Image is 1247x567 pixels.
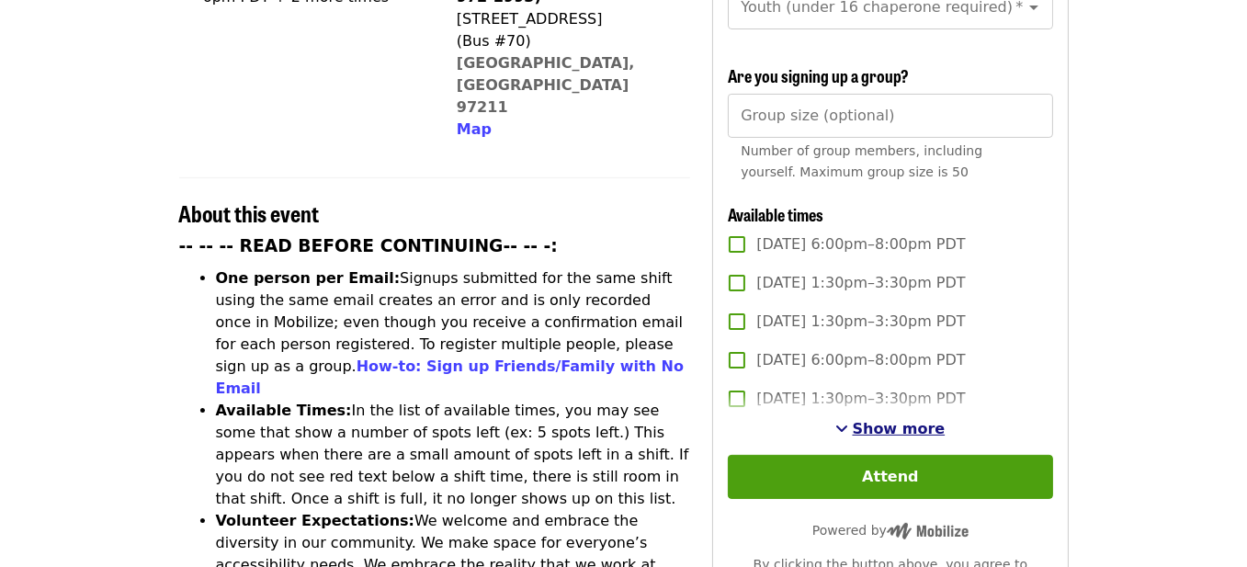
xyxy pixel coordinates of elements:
strong: -- -- -- READ BEFORE CONTINUING-- -- -: [179,236,558,255]
span: [DATE] 6:00pm–8:00pm PDT [756,349,965,371]
a: [GEOGRAPHIC_DATA], [GEOGRAPHIC_DATA] 97211 [457,54,635,116]
div: (Bus #70) [457,30,675,52]
span: Show more [853,420,946,437]
strong: One person per Email: [216,269,401,287]
span: Are you signing up a group? [728,63,909,87]
span: Number of group members, including yourself. Maximum group size is 50 [741,143,982,179]
img: Powered by Mobilize [887,523,969,539]
span: About this event [179,197,320,229]
button: See more timeslots [836,418,946,440]
li: In the list of available times, you may see some that show a number of spots left (ex: 5 spots le... [216,400,691,510]
input: [object Object] [728,94,1052,138]
span: [DATE] 1:30pm–3:30pm PDT [756,311,965,333]
button: Attend [728,455,1052,499]
div: [STREET_ADDRESS] [457,8,675,30]
span: Available times [728,202,823,226]
strong: Volunteer Expectations: [216,512,415,529]
span: Powered by [812,523,969,538]
span: [DATE] 6:00pm–8:00pm PDT [756,233,965,255]
strong: Available Times: [216,402,352,419]
span: [DATE] 1:30pm–3:30pm PDT [756,272,965,294]
li: Signups submitted for the same shift using the same email creates an error and is only recorded o... [216,267,691,400]
button: Map [457,119,492,141]
a: How-to: Sign up Friends/Family with No Email [216,357,685,397]
span: Map [457,120,492,138]
span: [DATE] 1:30pm–3:30pm PDT [756,388,965,410]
